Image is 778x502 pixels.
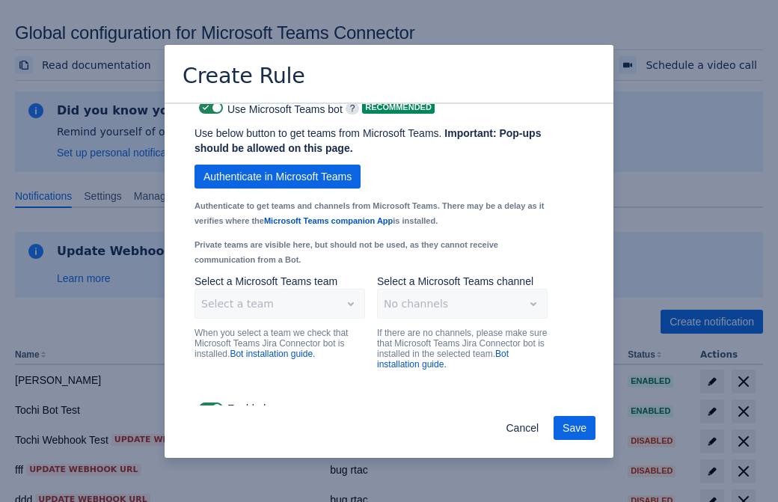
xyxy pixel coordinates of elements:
[506,416,539,440] span: Cancel
[554,416,595,440] button: Save
[230,349,315,359] a: Bot installation guide.
[497,416,548,440] button: Cancel
[194,398,583,419] div: Enabled
[563,416,586,440] span: Save
[264,216,393,225] a: Microsoft Teams companion App
[165,102,613,405] div: Scrollable content
[377,349,509,370] a: Bot installation guide.
[346,102,360,114] span: ?
[194,328,365,359] p: When you select a team we check that Microsoft Teams Jira Connector bot is installed.
[203,165,352,189] span: Authenticate in Microsoft Teams
[377,328,548,370] p: If there are no channels, please make sure that Microsoft Teams Jira Connector bot is installed i...
[194,97,343,118] div: Use Microsoft Teams bot
[194,126,548,156] p: Use below button to get teams from Microsoft Teams.
[362,103,435,111] span: Recommended
[377,274,548,289] p: Select a Microsoft Teams channel
[194,165,361,189] button: Authenticate in Microsoft Teams
[194,201,544,225] small: Authenticate to get teams and channels from Microsoft Teams. There may be a delay as it verifies ...
[194,274,365,289] p: Select a Microsoft Teams team
[183,63,305,92] h3: Create Rule
[194,240,498,264] small: Private teams are visible here, but should not be used, as they cannot receive communication from...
